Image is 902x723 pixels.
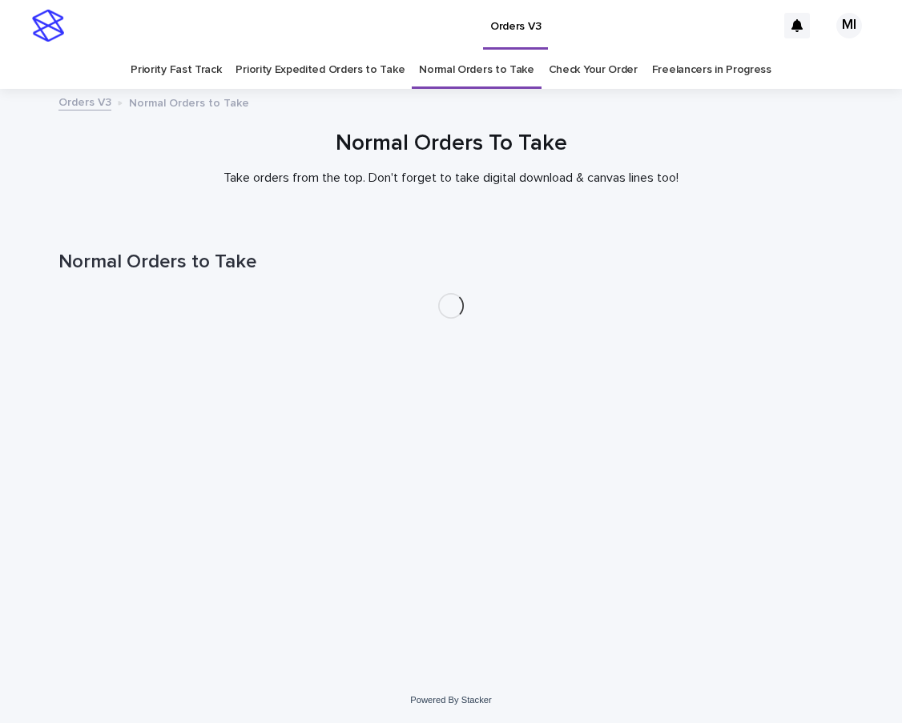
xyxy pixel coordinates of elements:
[32,10,64,42] img: stacker-logo-s-only.png
[549,51,638,89] a: Check Your Order
[58,131,844,158] h1: Normal Orders To Take
[58,92,111,110] a: Orders V3
[58,251,844,274] h1: Normal Orders to Take
[652,51,771,89] a: Freelancers in Progress
[419,51,534,89] a: Normal Orders to Take
[236,51,405,89] a: Priority Expedited Orders to Take
[410,695,491,705] a: Powered By Stacker
[131,171,771,186] p: Take orders from the top. Don't forget to take digital download & canvas lines too!
[129,93,249,110] p: Normal Orders to Take
[131,51,221,89] a: Priority Fast Track
[836,13,862,38] div: MI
